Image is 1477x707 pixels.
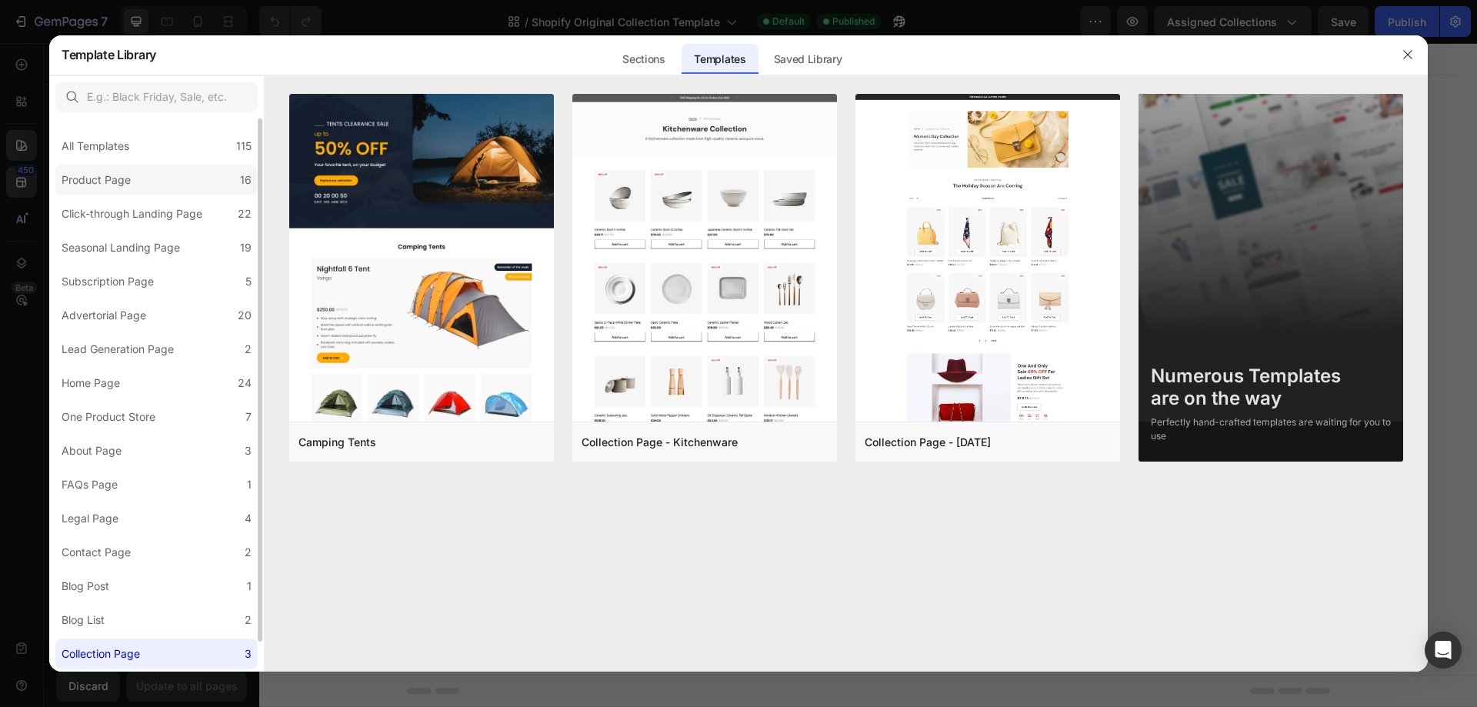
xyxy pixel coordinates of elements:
[562,271,645,285] span: from URL or image
[62,645,140,663] div: Collection Page
[245,509,252,528] div: 4
[62,272,154,291] div: Subscription Page
[245,543,252,562] div: 2
[592,145,650,163] span: Product grid
[62,509,118,528] div: Legal Page
[610,44,677,75] div: Sections
[247,577,252,595] div: 1
[572,94,837,585] img: kitchen1.png
[572,217,645,233] span: Add section
[236,137,252,155] div: 115
[762,44,855,75] div: Saved Library
[1425,632,1462,669] div: Open Intercom Messenger
[245,442,252,460] div: 3
[62,543,131,562] div: Contact Page
[865,433,991,452] div: Collection Page - [DATE]
[245,272,252,291] div: 5
[62,442,122,460] div: About Page
[62,340,174,359] div: Lead Generation Page
[289,94,554,673] img: tent.png
[62,238,180,257] div: Seasonal Landing Page
[62,137,129,155] div: All Templates
[238,306,252,325] div: 20
[238,205,252,223] div: 22
[582,433,738,452] div: Collection Page - Kitchenware
[677,252,771,268] div: Add blank section
[298,433,376,452] div: Camping Tents
[665,271,780,285] span: then drag & drop elements
[579,63,663,82] span: Collection banner
[1151,365,1391,410] div: Numerous Templates are on the way
[240,171,252,189] div: 16
[245,340,252,359] div: 2
[55,82,258,112] input: E.g.: Black Friday, Sale, etc.
[245,408,252,426] div: 7
[238,374,252,392] div: 24
[62,205,202,223] div: Click-through Landing Page
[62,611,105,629] div: Blog List
[247,475,252,494] div: 1
[62,577,109,595] div: Blog Post
[62,475,118,494] div: FAQs Page
[62,374,120,392] div: Home Page
[682,44,758,75] div: Templates
[62,171,131,189] div: Product Page
[1151,415,1391,443] div: Perfectly hand-crafted templates are waiting for you to use
[436,271,542,285] span: inspired by CRO experts
[245,611,252,629] div: 2
[62,408,155,426] div: One Product Store
[62,306,146,325] div: Advertorial Page
[240,238,252,257] div: 19
[443,252,536,268] div: Choose templates
[62,35,156,75] h2: Template Library
[245,645,252,663] div: 3
[564,252,645,268] div: Generate layout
